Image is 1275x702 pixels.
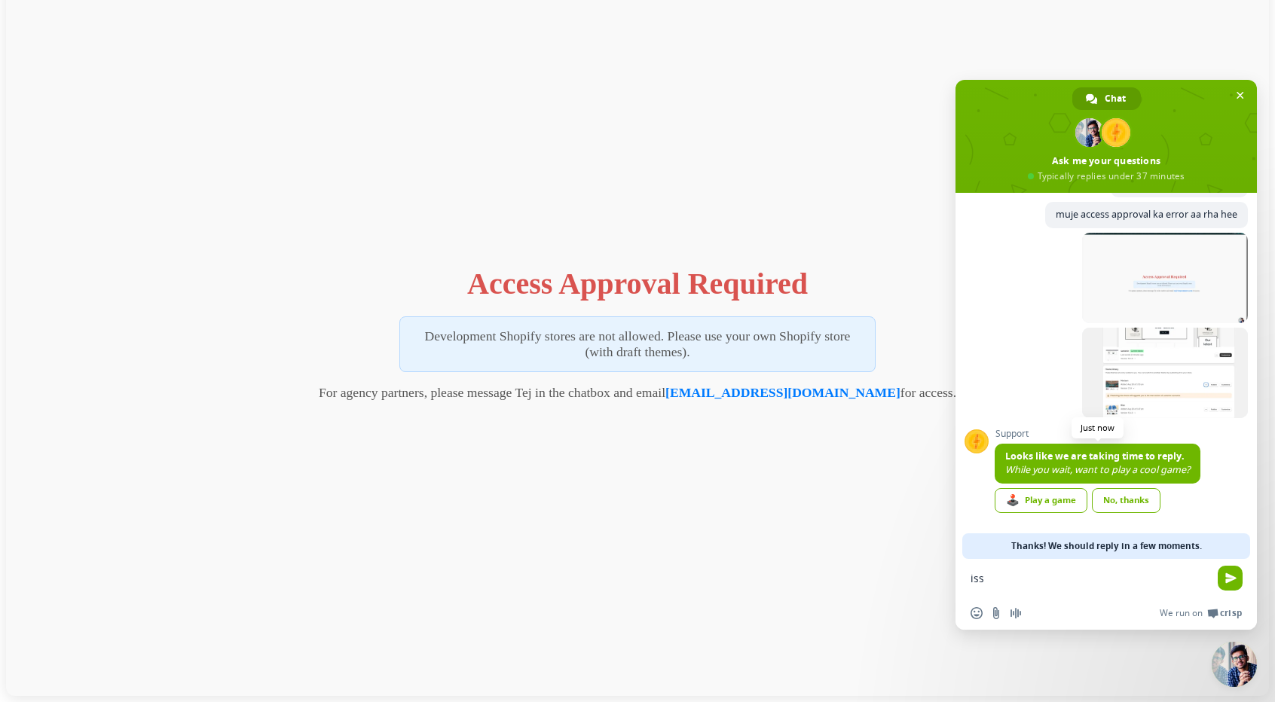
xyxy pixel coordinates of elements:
div: No, thanks [1092,488,1160,513]
span: Thanks! We should reply in a few moments. [1011,533,1202,559]
span: Close chat [1232,87,1248,103]
a: We run onCrisp [1160,607,1242,619]
div: Close chat [1212,642,1257,687]
span: Audio message [1010,607,1022,619]
span: 🕹️ [1006,494,1020,506]
p: For agency partners, please message Tej in the chatbox and email for access. [319,385,956,401]
p: Development Shopify stores are not allowed. Please use your own Shopify store (with draft themes). [399,316,876,372]
span: Support [995,429,1200,439]
span: While you wait, want to play a cool game? [1005,463,1190,476]
a: [EMAIL_ADDRESS][DOMAIN_NAME] [665,385,900,400]
span: Chat [1105,87,1126,110]
div: Play a game [995,488,1087,513]
span: Looks like we are taking time to reply. [1005,450,1185,462]
span: We run on [1160,607,1203,619]
textarea: Compose your message... [971,572,1209,585]
span: Send a file [990,607,1002,619]
span: Crisp [1220,607,1242,619]
span: muje access approval ka error aa rha hee [1056,208,1237,221]
span: Send [1218,566,1243,591]
span: Insert an emoji [971,607,983,619]
h1: Access Approval Required [467,266,808,301]
div: Chat [1072,87,1141,110]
